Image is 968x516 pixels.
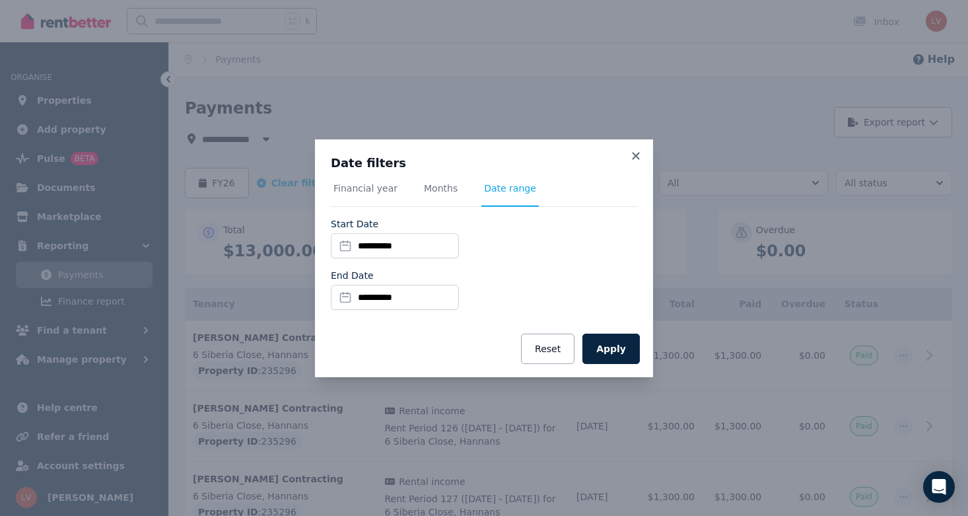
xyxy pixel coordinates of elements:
span: Months [424,182,458,195]
label: Start Date [331,217,378,231]
button: Apply [582,334,640,364]
label: End Date [331,269,374,282]
button: Reset [521,334,574,364]
span: Date range [484,182,536,195]
nav: Tabs [331,182,637,207]
h3: Date filters [331,155,637,171]
span: Financial year [333,182,398,195]
div: Open Intercom Messenger [923,471,955,503]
